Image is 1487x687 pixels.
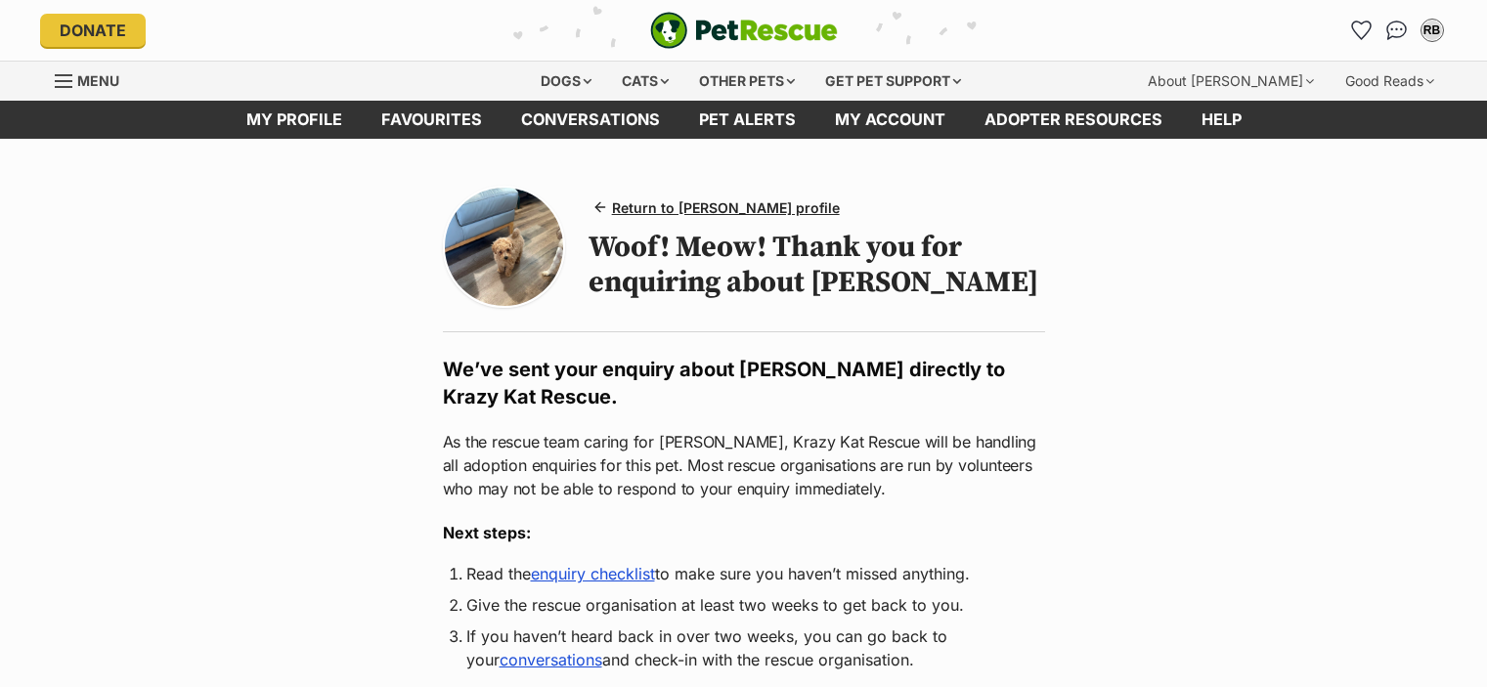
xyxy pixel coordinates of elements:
h2: We’ve sent your enquiry about [PERSON_NAME] directly to Krazy Kat Rescue. [443,356,1045,410]
a: Favourites [1346,15,1378,46]
a: Donate [40,14,146,47]
p: As the rescue team caring for [PERSON_NAME], Krazy Kat Rescue will be handling all adoption enqui... [443,430,1045,500]
img: logo-e224e6f780fb5917bec1dbf3a21bbac754714ae5b6737aabdf751b685950b380.svg [650,12,838,49]
li: Read the to make sure you haven’t missed anything. [466,562,1022,585]
h3: Next steps: [443,521,1045,544]
a: Favourites [362,101,502,139]
div: Good Reads [1332,62,1448,101]
li: Give the rescue organisation at least two weeks to get back to you. [466,593,1022,617]
a: conversations [502,101,679,139]
a: conversations [500,650,602,669]
a: Adopter resources [965,101,1182,139]
div: Other pets [685,62,809,101]
a: My account [815,101,965,139]
button: My account [1417,15,1448,46]
a: Conversations [1381,15,1413,46]
a: Pet alerts [679,101,815,139]
a: My profile [227,101,362,139]
a: Return to [PERSON_NAME] profile [589,193,848,222]
div: About [PERSON_NAME] [1134,62,1328,101]
h1: Woof! Meow! Thank you for enquiring about [PERSON_NAME] [589,230,1045,300]
div: Get pet support [811,62,975,101]
a: Help [1182,101,1261,139]
div: Cats [608,62,682,101]
span: Menu [77,72,119,89]
div: RB [1422,21,1442,40]
a: Menu [55,62,133,97]
li: If you haven’t heard back in over two weeks, you can go back to your and check-in with the rescue... [466,624,1022,671]
a: enquiry checklist [531,564,655,583]
span: Return to [PERSON_NAME] profile [612,197,840,218]
a: PetRescue [650,12,838,49]
div: Dogs [527,62,605,101]
img: Photo of Louie [445,188,563,306]
ul: Account quick links [1346,15,1448,46]
img: chat-41dd97257d64d25036548639549fe6c8038ab92f7586957e7f3b1b290dea8141.svg [1386,21,1407,40]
